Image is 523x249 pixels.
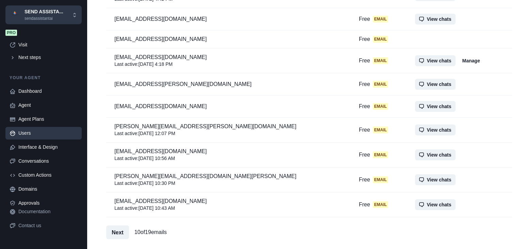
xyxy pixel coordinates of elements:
p: Free [359,16,370,23]
p: [EMAIL_ADDRESS][DOMAIN_NAME] [114,16,343,23]
span: Email [373,16,388,23]
p: Last active : [DATE] 10:43 AM [114,205,343,211]
div: Documentation [18,208,78,215]
div: Domains [18,186,78,193]
button: View chats [415,14,455,25]
div: Users [18,130,78,137]
p: Free [359,151,370,158]
p: [EMAIL_ADDRESS][DOMAIN_NAME] [114,54,343,61]
span: Pro [5,30,17,36]
span: Email [373,81,388,88]
span: Email [373,127,388,133]
div: Agent [18,102,78,109]
button: View chats [415,174,455,185]
p: Free [359,103,370,110]
div: Visit [18,41,78,48]
div: Custom Actions [18,172,78,179]
p: [PERSON_NAME][EMAIL_ADDRESS][PERSON_NAME][DOMAIN_NAME] [114,123,343,130]
p: [PERSON_NAME][EMAIL_ADDRESS][DOMAIN_NAME][PERSON_NAME] [114,173,343,180]
p: Last active : [DATE] 10:30 PM [114,180,343,187]
p: Free [359,36,370,43]
a: Documentation [5,205,82,218]
button: View chats [415,199,455,210]
div: Approvals [18,200,78,207]
span: Email [373,36,388,43]
p: [EMAIL_ADDRESS][DOMAIN_NAME] [114,148,343,155]
p: Free [359,57,370,64]
div: Dashboard [18,88,78,95]
p: Free [359,127,370,133]
p: Last active : [DATE] 10:56 AM [114,155,343,162]
button: View chats [415,149,455,160]
div: Conversations [18,158,78,165]
div: Contact us [18,222,78,229]
button: View chats [415,55,455,66]
button: Manage [458,55,484,66]
button: Chakra UISEND ASSISTA...sendassistantai [5,5,82,24]
p: Free [359,176,370,183]
p: 10 of 19 emails [134,228,167,236]
p: SEND ASSISTA... [25,8,63,15]
button: View chats [415,124,455,135]
span: Email [373,103,388,110]
span: Email [373,151,388,158]
p: Last active : [DATE] 12:07 PM [114,130,343,137]
span: Email [373,176,388,183]
p: Free [359,81,370,88]
div: Next steps [18,54,78,61]
button: Next [106,225,129,239]
p: Last active : [DATE] 4:18 PM [114,61,343,68]
span: Email [373,201,388,208]
p: Your agent [5,75,82,81]
p: [EMAIL_ADDRESS][DOMAIN_NAME] [114,36,343,43]
p: [EMAIL_ADDRESS][DOMAIN_NAME] [114,198,343,205]
p: [EMAIL_ADDRESS][DOMAIN_NAME] [114,103,343,110]
div: Agent Plans [18,116,78,123]
div: Interface & Design [18,144,78,151]
img: Chakra UI [10,10,20,20]
button: View chats [415,79,455,90]
span: Email [373,57,388,64]
button: View chats [415,101,455,112]
p: Free [359,201,370,208]
p: [EMAIL_ADDRESS][PERSON_NAME][DOMAIN_NAME] [114,81,343,88]
p: sendassistantai [25,15,63,21]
